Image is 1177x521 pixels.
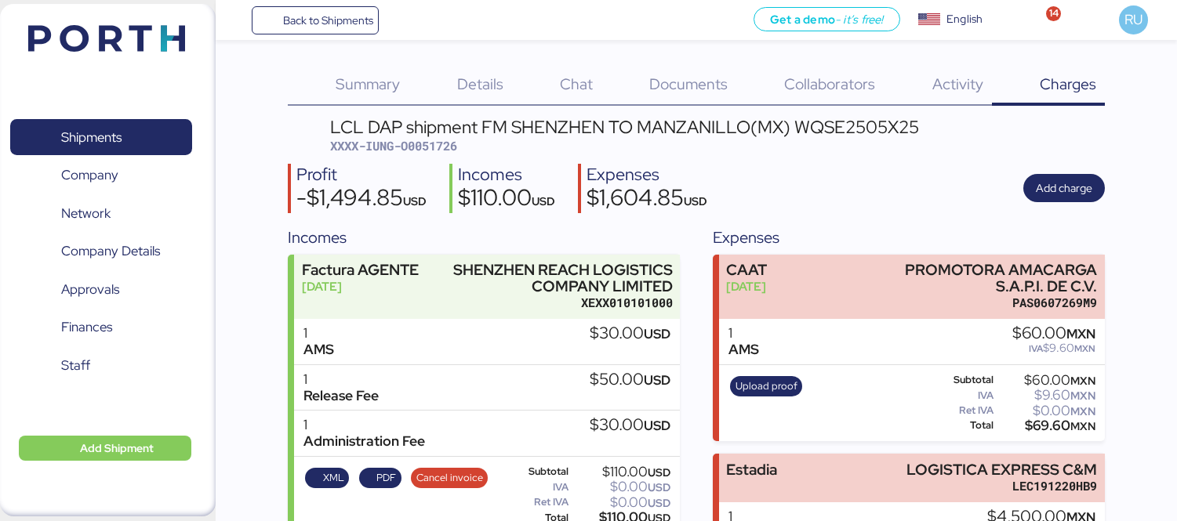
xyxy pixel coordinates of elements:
[501,497,569,508] div: Ret IVA
[875,295,1098,311] div: PAS0607269M9
[19,436,191,461] button: Add Shipment
[10,119,192,155] a: Shipments
[61,354,90,377] span: Staff
[926,405,994,416] div: Ret IVA
[997,374,1095,386] div: $60.00
[926,390,994,401] div: IVA
[450,295,673,311] div: XEXX010101000
[225,7,252,34] button: Menu
[61,164,118,186] span: Company
[303,325,334,342] div: 1
[875,262,1098,295] div: PROMOTORA AMACARGA S.A.P.I. DE C.V.
[736,378,797,395] span: Upload proof
[1066,325,1095,342] span: MXN
[997,420,1095,432] div: $69.60
[587,164,707,186] div: Expenses
[997,405,1095,417] div: $0.00
[644,325,670,342] span: USD
[926,420,994,431] div: Total
[302,262,419,278] div: Factura AGENTE
[997,389,1095,401] div: $9.60
[10,271,192,307] a: Approvals
[1036,179,1092,197] span: Add charge
[359,468,401,488] button: PDF
[10,309,192,346] a: Finances
[330,118,919,136] div: LCL DAP shipment FM SHENZHEN TO MANZANILLO(MX) WQSE2505X25
[296,164,427,186] div: Profit
[649,74,728,94] span: Documents
[590,325,670,342] div: $30.00
[906,461,1097,478] div: LOGISTICA EXPRESS C&M
[283,11,373,30] span: Back to Shipments
[303,388,379,404] div: Release Fee
[1124,9,1142,30] span: RU
[296,186,427,213] div: -$1,494.85
[1074,342,1095,355] span: MXN
[458,186,555,213] div: $110.00
[648,480,670,494] span: USD
[501,466,569,477] div: Subtotal
[587,186,707,213] div: $1,604.85
[501,482,569,493] div: IVA
[303,342,334,358] div: AMS
[572,497,670,508] div: $0.00
[590,417,670,434] div: $30.00
[932,74,983,94] span: Activity
[458,164,555,186] div: Incomes
[323,469,344,487] span: XML
[1070,404,1095,418] span: MXN
[302,278,419,295] div: [DATE]
[305,468,349,488] button: XML
[61,202,111,225] span: Network
[726,262,767,278] div: CAAT
[61,316,112,338] span: Finances
[1070,419,1095,433] span: MXN
[303,433,425,450] div: Administration Fee
[644,371,670,389] span: USD
[80,439,154,458] span: Add Shipment
[572,481,670,493] div: $0.00
[336,74,400,94] span: Summary
[416,469,483,487] span: Cancel invoice
[450,262,673,295] div: SHENZHEN REACH LOGISTICS COMPANY LIMITED
[288,226,680,249] div: Incomes
[376,469,396,487] span: PDF
[403,194,427,208] span: USD
[1023,174,1105,202] button: Add charge
[590,371,670,389] div: $50.00
[1012,325,1095,342] div: $60.00
[946,11,983,27] div: English
[572,466,670,478] div: $110.00
[926,374,994,385] div: Subtotal
[457,74,503,94] span: Details
[906,478,1097,494] div: LEC191220HB9
[644,417,670,434] span: USD
[10,233,192,270] a: Company Details
[303,371,379,388] div: 1
[10,195,192,231] a: Network
[560,74,593,94] span: Chat
[10,157,192,194] a: Company
[726,461,777,478] div: Estadia
[330,138,457,154] span: XXXX-IUNG-O0051726
[10,347,192,383] a: Staff
[1029,342,1043,355] span: IVA
[411,468,488,488] button: Cancel invoice
[61,278,119,301] span: Approvals
[728,342,759,358] div: AMS
[648,496,670,510] span: USD
[61,240,160,262] span: Company Details
[684,194,707,208] span: USD
[1070,374,1095,388] span: MXN
[728,325,759,342] div: 1
[713,226,1105,249] div: Expenses
[784,74,875,94] span: Collaborators
[252,6,380,34] a: Back to Shipments
[648,465,670,479] span: USD
[1040,74,1096,94] span: Charges
[303,417,425,433] div: 1
[532,194,555,208] span: USD
[730,376,802,396] button: Upload proof
[61,126,122,149] span: Shipments
[1012,342,1095,354] div: $9.60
